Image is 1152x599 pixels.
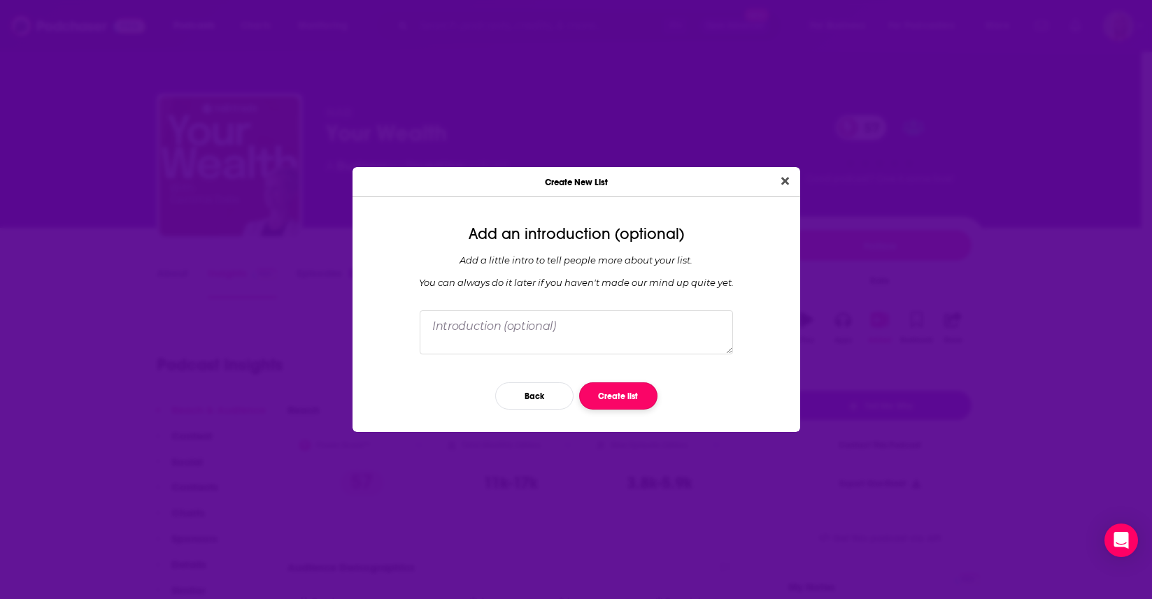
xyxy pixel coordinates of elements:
button: Back [495,382,574,410]
div: Add an introduction (optional) [364,225,789,243]
div: Create New List [353,167,800,197]
button: Close [776,173,795,190]
div: Add a little intro to tell people more about your list. You can always do it later if you haven '... [364,254,789,288]
button: Create list [579,382,657,410]
div: Open Intercom Messenger [1104,524,1138,557]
